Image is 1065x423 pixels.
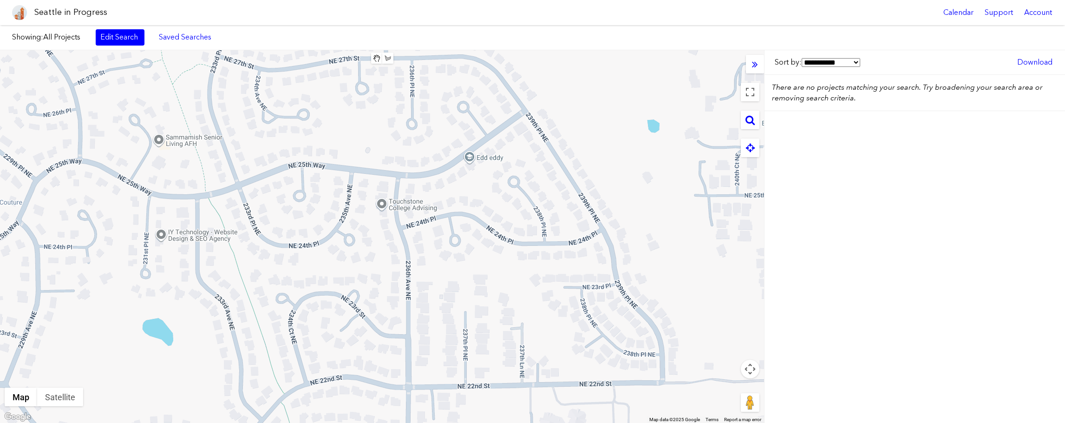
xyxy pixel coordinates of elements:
img: favicon-96x96.png [12,5,27,20]
button: Drag Pegman onto the map to open Street View [741,393,759,412]
span: All Projects [43,33,80,41]
a: Download [1013,54,1057,70]
a: Terms [706,417,719,422]
button: Stop drawing [371,53,382,64]
a: Report a map error [724,417,761,422]
button: Toggle fullscreen view [741,83,759,101]
a: Edit Search [96,29,144,45]
a: Open this area in Google Maps (opens a new window) [2,411,33,423]
button: Map camera controls [741,360,759,378]
h1: Seattle in Progress [34,7,107,18]
button: Show street map [5,388,37,406]
span: Map data ©2025 Google [649,417,700,422]
img: Google [2,411,33,423]
label: Sort by: [775,57,860,67]
a: Saved Searches [154,29,216,45]
label: Showing: [12,32,86,42]
button: Show satellite imagery [37,388,83,406]
button: Draw a shape [382,53,393,64]
select: Sort by: [802,58,860,67]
